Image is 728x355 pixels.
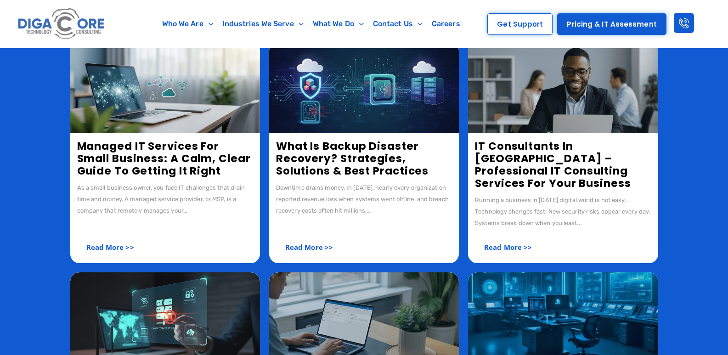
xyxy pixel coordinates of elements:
img: Backup disaster recovery, Backup and Disaster Recovery [269,41,459,133]
a: Industries We Serve [218,13,308,34]
a: Careers [427,13,465,34]
nav: Menu [146,13,477,34]
a: Who We Are [158,13,218,34]
div: Downtime drains money. In [DATE], nearly every organization reported revenue loss when systems we... [276,182,452,216]
span: Get Support [497,21,543,28]
a: IT Consultants in [GEOGRAPHIC_DATA] – Professional IT Consulting Services for Your Business [475,139,631,191]
a: Read More >> [276,238,342,256]
img: IT Consultants in NJ [468,41,658,133]
span: Pricing & IT Assessment [567,21,656,28]
a: Contact Us [368,13,427,34]
a: Read More >> [77,238,143,256]
a: Read More >> [475,238,541,256]
a: Pricing & IT Assessment [557,13,666,35]
div: As a small business owner, you face IT challenges that drain time and money. A managed service pr... [77,182,253,216]
img: managed IT services for small business [70,41,260,133]
a: Get Support [487,13,553,35]
img: Digacore logo 1 [16,5,107,43]
a: What Is Backup Disaster Recovery? Strategies, Solutions & Best Practices [276,139,429,178]
a: Managed IT Services for Small Business: A Calm, Clear Guide to Getting It Right [77,139,251,178]
a: What We Do [308,13,368,34]
div: Running a business in [DATE] digital world is not easy. Technology changes fast. New security ris... [475,194,651,229]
